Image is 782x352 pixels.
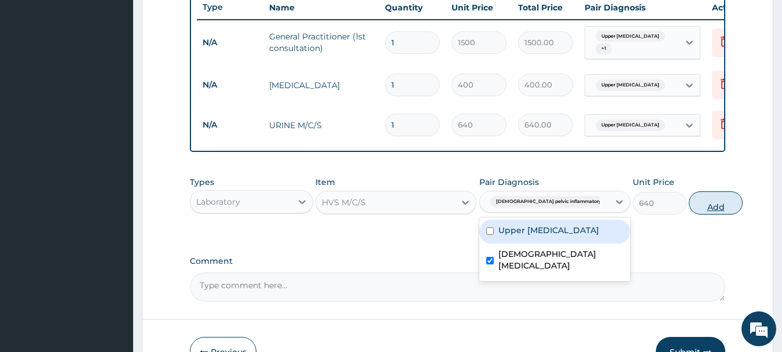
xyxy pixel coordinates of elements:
[498,224,599,236] label: Upper [MEDICAL_DATA]
[315,176,335,188] label: Item
[60,65,194,80] div: Chat with us now
[263,74,379,97] td: [MEDICAL_DATA]
[596,79,665,91] span: Upper [MEDICAL_DATA]
[596,31,665,42] span: Upper [MEDICAL_DATA]
[190,256,726,266] label: Comment
[67,103,160,220] span: We're online!
[190,177,214,187] label: Types
[633,176,674,188] label: Unit Price
[689,191,743,215] button: Add
[6,231,221,272] textarea: Type your message and hit 'Enter'
[196,196,240,208] div: Laboratory
[263,114,379,137] td: URINE M/C/S
[498,248,623,271] label: [DEMOGRAPHIC_DATA] [MEDICAL_DATA]
[197,114,263,136] td: N/A
[596,43,612,55] span: + 1
[596,119,665,131] span: Upper [MEDICAL_DATA]
[197,32,263,53] td: N/A
[322,197,366,208] div: HVS M/C/S
[479,176,539,188] label: Pair Diagnosis
[263,25,379,60] td: General Practitioner (1st consultation)
[21,58,47,87] img: d_794563401_company_1708531726252_794563401
[490,196,619,208] span: [DEMOGRAPHIC_DATA] pelvic inflammatory dis...
[197,74,263,96] td: N/A
[190,6,218,34] div: Minimize live chat window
